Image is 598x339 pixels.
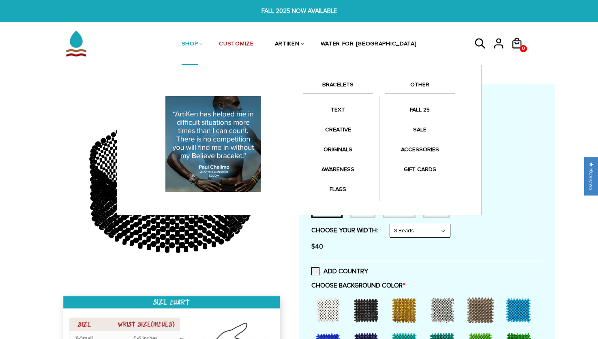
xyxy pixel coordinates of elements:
[275,24,300,65] a: ARTIKEN
[182,24,198,65] a: SHOP
[385,80,455,94] a: OTHER
[303,122,373,137] a: CREATIVE
[303,142,373,157] a: ORIGINALS
[311,267,368,275] label: ADD COUNTRY
[502,294,538,326] div: Sky Blue
[321,24,417,65] a: WATER FOR [GEOGRAPHIC_DATA]
[184,6,414,16] span: FALL 2025 NOW AVAILABLE
[349,294,386,326] div: Black
[385,122,455,137] a: SALE
[303,181,373,197] a: FLAGS
[303,102,373,118] a: TEXT
[388,294,424,326] div: Gold
[385,161,455,177] a: GIFT CARDS
[426,294,462,326] div: Silver
[464,294,500,326] div: Grey
[520,43,527,55] span: 0
[311,294,348,326] div: White
[311,242,323,251] span: $40
[303,80,373,94] a: BRACELETS
[584,157,598,195] div: Click to open Judge.me floating reviews tab
[219,24,253,65] a: CUSTOMIZE
[385,142,455,157] a: ACCESSORIES
[385,102,455,118] a: FALL 25
[311,226,378,234] label: CHOOSE YOUR WIDTH:
[511,52,529,53] a: 0
[303,161,373,177] a: AWARENESS
[311,281,542,290] label: CHOOSE BACKGROUND COLOR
